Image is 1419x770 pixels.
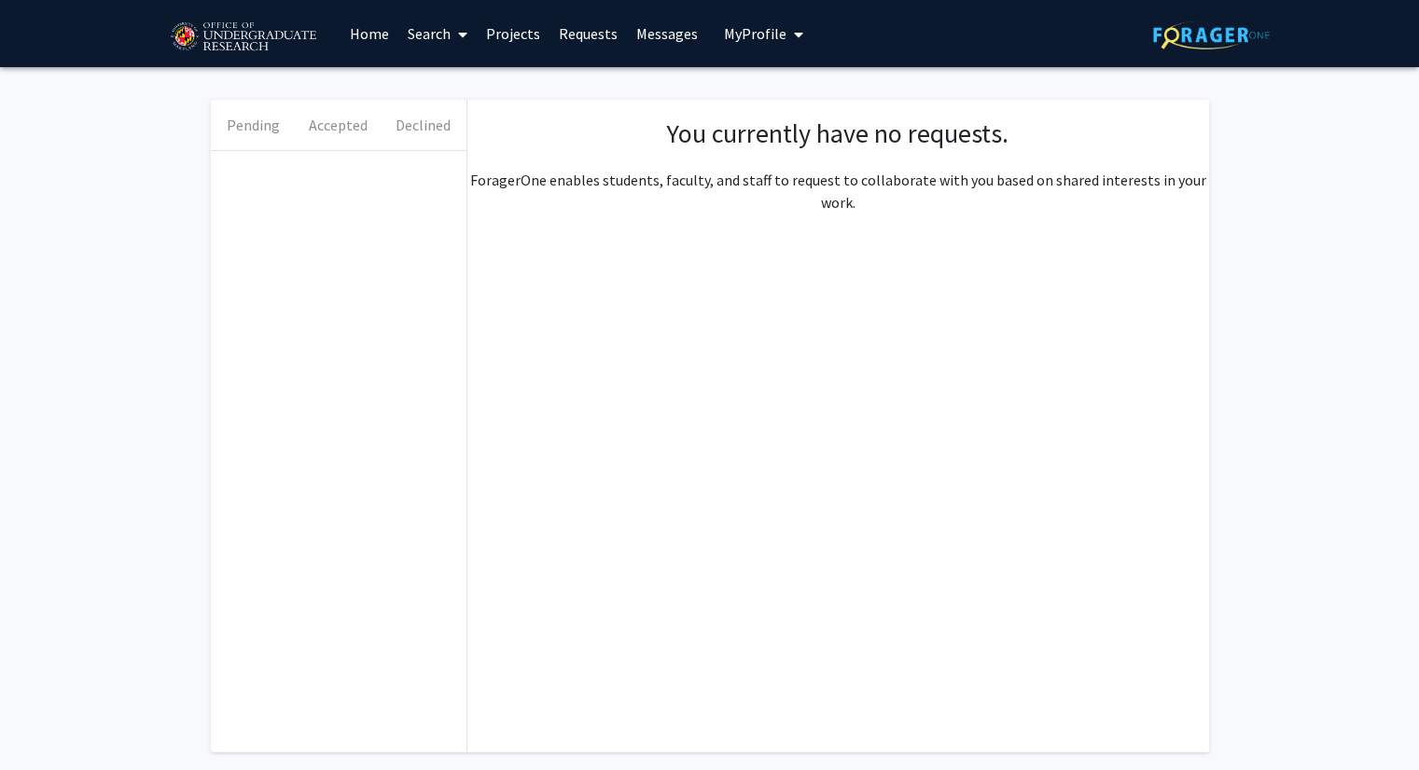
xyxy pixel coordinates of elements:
[211,100,296,150] button: Pending
[724,24,786,43] span: My Profile
[14,686,79,756] iframe: Chat
[164,14,322,61] img: University of Maryland Logo
[398,1,477,66] a: Search
[341,1,398,66] a: Home
[467,169,1209,213] p: ForagerOne enables students, faculty, and staff to request to collaborate with you based on share...
[1153,21,1270,49] img: ForagerOne Logo
[381,100,466,150] button: Declined
[486,118,1190,150] h1: You currently have no requests.
[627,1,707,66] a: Messages
[550,1,627,66] a: Requests
[296,100,381,150] button: Accepted
[477,1,550,66] a: Projects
